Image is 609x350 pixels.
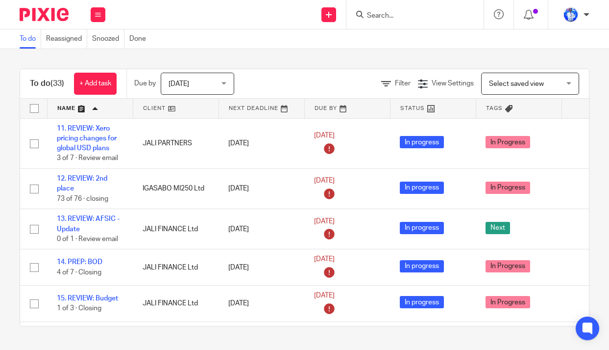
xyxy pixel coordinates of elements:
[486,296,530,308] span: In Progress
[57,155,118,162] span: 3 of 7 · Review email
[400,296,444,308] span: In progress
[486,260,530,272] span: In Progress
[400,222,444,234] span: In progress
[92,29,124,49] a: Snoozed
[314,218,335,225] span: [DATE]
[57,215,120,232] a: 13. REVIEW: AFSIC - Update
[133,249,219,286] td: JALI FINANCE Ltd
[400,260,444,272] span: In progress
[46,29,87,49] a: Reassigned
[400,136,444,148] span: In progress
[74,73,117,95] a: + Add task
[134,79,156,88] p: Due by
[57,195,108,202] span: 73 of 76 · closing
[57,175,107,192] a: 12. REVIEW: 2nd place
[486,106,503,111] span: Tags
[30,79,64,89] h1: To do
[314,178,335,185] span: [DATE]
[563,7,579,23] img: WhatsApp%20Image%202022-01-17%20at%2010.26.43%20PM.jpeg
[20,29,41,49] a: To do
[219,169,304,209] td: [DATE]
[133,118,219,169] td: JALI PARTNERS
[57,259,102,266] a: 14. PREP: BOD
[219,209,304,249] td: [DATE]
[133,169,219,209] td: IGASABO MI250 Ltd
[395,80,411,87] span: Filter
[57,269,101,276] span: 4 of 7 · Closing
[314,256,335,263] span: [DATE]
[219,286,304,322] td: [DATE]
[366,12,454,21] input: Search
[486,222,510,234] span: Next
[400,182,444,194] span: In progress
[486,182,530,194] span: In Progress
[57,305,101,312] span: 1 of 3 · Closing
[219,249,304,286] td: [DATE]
[57,295,118,302] a: 15. REVIEW: Budget
[314,292,335,299] span: [DATE]
[20,8,69,21] img: Pixie
[133,209,219,249] td: JALI FINANCE Ltd
[486,136,530,148] span: In Progress
[57,236,118,242] span: 0 of 1 · Review email
[219,118,304,169] td: [DATE]
[133,286,219,322] td: JALI FINANCE Ltd
[169,81,189,87] span: [DATE]
[57,125,117,152] a: 11. REVIEW: Xero pricing changes for global USD plans
[314,132,335,139] span: [DATE]
[129,29,151,49] a: Done
[432,80,474,87] span: View Settings
[50,80,64,87] span: (33)
[489,81,544,87] span: Select saved view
